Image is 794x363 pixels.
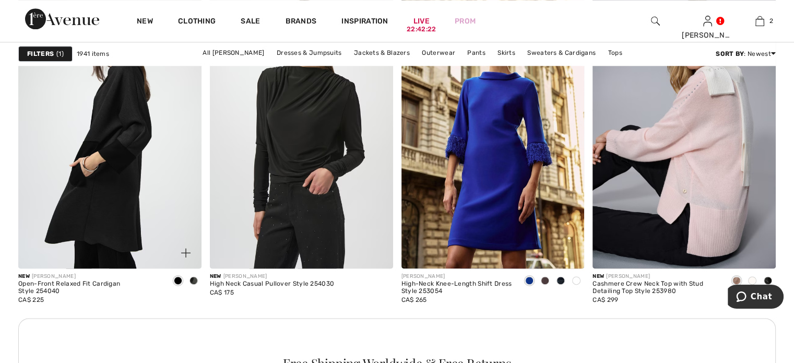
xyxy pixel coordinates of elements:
[682,30,733,41] div: [PERSON_NAME]
[77,49,109,58] span: 1941 items
[178,17,216,28] a: Clothing
[18,273,162,280] div: [PERSON_NAME]
[728,285,784,311] iframe: Opens a widget where you can chat to one of our agents
[592,273,720,280] div: [PERSON_NAME]
[734,15,785,27] a: 2
[401,273,514,280] div: [PERSON_NAME]
[716,49,776,58] div: : Newest
[522,46,601,60] a: Sweaters & Cardigans
[603,46,627,60] a: Tops
[769,16,773,26] span: 2
[417,46,460,60] a: Outerwear
[210,273,221,279] span: New
[755,15,764,27] img: My Bag
[210,273,334,280] div: [PERSON_NAME]
[522,273,537,290] div: Royal Sapphire 163
[170,273,186,290] div: Black/Black
[286,17,317,28] a: Brands
[744,273,760,290] div: Vanilla 30
[553,273,568,290] div: Midnight Blue
[413,16,430,27] a: Live22:42:22
[56,49,64,58] span: 1
[592,296,618,303] span: CA$ 299
[137,17,153,28] a: New
[537,273,553,290] div: Mocha
[25,8,99,29] img: 1ère Avenue
[27,49,54,58] strong: Filters
[18,296,44,303] span: CA$ 225
[462,46,491,60] a: Pants
[455,16,476,27] a: Prom
[716,50,744,57] strong: Sort By
[349,46,415,60] a: Jackets & Blazers
[592,273,604,279] span: New
[760,273,776,290] div: Black
[18,273,30,279] span: New
[341,17,388,28] span: Inspiration
[592,280,720,295] div: Cashmere Crew Neck Top with Stud Detailing Top Style 253980
[568,273,584,290] div: Cosmos
[186,273,202,290] div: Grey melange/black
[401,296,427,303] span: CA$ 265
[241,17,260,28] a: Sale
[210,289,234,296] span: CA$ 175
[703,16,712,26] a: Sign In
[181,248,191,257] img: plus_v2.svg
[197,46,269,60] a: All [PERSON_NAME]
[407,25,436,34] div: 22:42:22
[729,273,744,290] div: Rose
[651,15,660,27] img: search the website
[210,280,334,288] div: High Neck Casual Pullover Style 254030
[703,15,712,27] img: My Info
[401,280,514,295] div: High-Neck Knee-Length Shift Dress Style 253054
[271,46,347,60] a: Dresses & Jumpsuits
[18,280,162,295] div: Open-Front Relaxed Fit Cardigan Style 254040
[492,46,520,60] a: Skirts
